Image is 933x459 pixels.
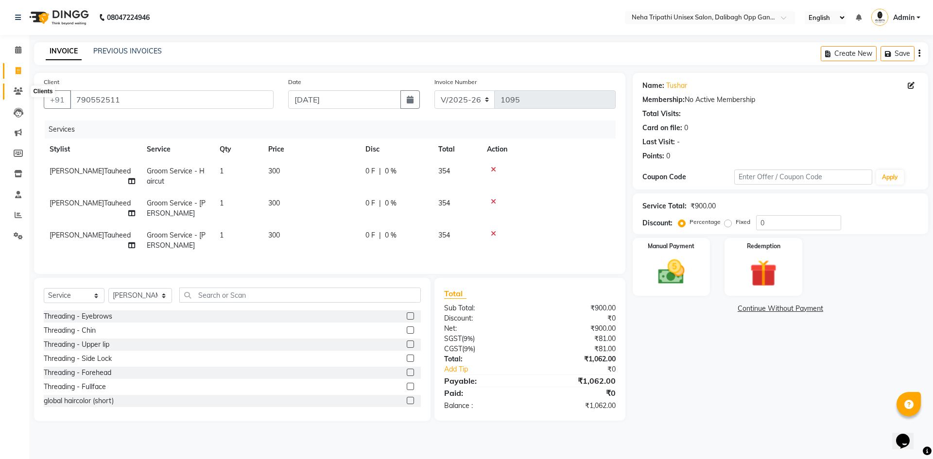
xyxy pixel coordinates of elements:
div: ₹0 [545,364,622,374]
span: 0 F [365,166,375,176]
th: Disc [360,138,432,160]
div: Points: [642,151,664,161]
div: Threading - Eyebrows [44,311,112,322]
div: 0 [666,151,670,161]
span: 1 [220,199,224,207]
div: Threading - Forehead [44,368,111,378]
span: 354 [438,199,450,207]
a: Add Tip [437,364,545,374]
span: Total [444,289,466,299]
label: Manual Payment [648,242,694,251]
label: Redemption [747,242,780,251]
div: Last Visit: [642,137,675,147]
div: Sub Total: [437,303,530,313]
th: Total [432,138,481,160]
div: Payable: [437,375,530,387]
div: Threading - Upper lip [44,340,109,350]
div: Membership: [642,95,685,105]
span: Groom Service - Haircut [147,167,205,186]
div: Threading - Fullface [44,382,106,392]
div: - [677,137,680,147]
div: ₹900.00 [530,323,622,334]
label: Fixed [736,218,750,226]
span: 0 F [365,198,375,208]
th: Qty [214,138,262,160]
div: ₹81.00 [530,344,622,354]
div: ₹1,062.00 [530,375,622,387]
span: SGST [444,334,462,343]
span: CGST [444,344,462,353]
span: 300 [268,167,280,175]
a: PREVIOUS INVOICES [93,47,162,55]
span: [PERSON_NAME]Tauheed [50,231,131,239]
th: Action [481,138,616,160]
div: Balance : [437,401,530,411]
span: 9% [464,345,473,353]
div: global haircolor (short) [44,396,114,406]
div: ( ) [437,344,530,354]
span: [PERSON_NAME]Tauheed [50,199,131,207]
div: Discount: [437,313,530,323]
input: Enter Offer / Coupon Code [734,170,872,185]
button: +91 [44,90,71,109]
label: Invoice Number [434,78,477,86]
th: Service [141,138,214,160]
div: Net: [437,323,530,334]
div: Total Visits: [642,109,681,119]
div: ₹0 [530,313,622,323]
span: Groom Service - [PERSON_NAME] [147,231,206,250]
div: Card on file: [642,123,682,133]
img: logo [25,4,91,31]
img: _gift.svg [742,256,785,290]
div: ₹81.00 [530,334,622,344]
button: Save [881,46,915,61]
button: Apply [876,170,904,185]
label: Date [288,78,301,86]
span: | [379,230,381,240]
div: ₹0 [530,387,622,399]
label: Percentage [690,218,721,226]
span: Admin [893,13,915,23]
div: ₹1,062.00 [530,401,622,411]
div: 0 [684,123,688,133]
div: Paid: [437,387,530,399]
span: 0 % [385,166,397,176]
div: Threading - Chin [44,325,96,336]
div: Discount: [642,218,673,228]
div: Clients [31,85,55,97]
th: Price [262,138,360,160]
span: 0 F [365,230,375,240]
button: Create New [821,46,877,61]
span: 1 [220,167,224,175]
span: 0 % [385,198,397,208]
span: 354 [438,231,450,239]
span: 300 [268,231,280,239]
span: 0 % [385,230,397,240]
span: | [379,198,381,208]
span: 300 [268,199,280,207]
span: 1 [220,231,224,239]
span: 9% [464,335,473,342]
div: Threading - Side Lock [44,354,112,364]
input: Search or Scan [179,288,421,303]
div: ₹900.00 [691,201,716,211]
img: Admin [871,9,888,26]
a: Tushar [666,81,687,91]
span: [PERSON_NAME]Tauheed [50,167,131,175]
div: Total: [437,354,530,364]
span: 354 [438,167,450,175]
label: Client [44,78,59,86]
span: | [379,166,381,176]
div: ₹1,062.00 [530,354,622,364]
a: INVOICE [46,43,82,60]
input: Search by Name/Mobile/Email/Code [70,90,274,109]
div: No Active Membership [642,95,918,105]
div: Service Total: [642,201,687,211]
div: Services [45,120,623,138]
iframe: chat widget [892,420,923,449]
div: Coupon Code [642,172,734,182]
img: _cash.svg [650,256,693,288]
th: Stylist [44,138,141,160]
a: Continue Without Payment [635,304,926,314]
b: 08047224946 [107,4,150,31]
